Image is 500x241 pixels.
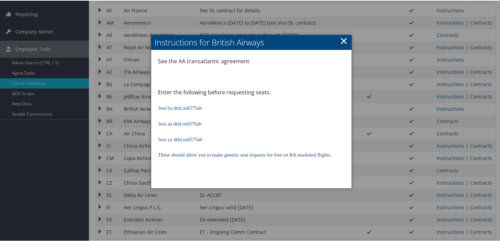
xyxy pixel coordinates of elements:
[158,56,345,65] p: See the AA transatlantic agreement
[158,136,202,142] span: 3osi yy dtid.us6575ab
[158,151,331,157] span: These should allow you to make generic seat requests for free on BA marketed flights.
[158,88,345,96] p: Enter the following before requesting seats.
[151,34,352,49] h2: Instructions for British Airways
[158,105,202,110] span: 3osi ba dtid.us6575ab
[340,33,348,47] a: ×
[158,120,201,126] span: 3osi aa dtid.us6576ab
